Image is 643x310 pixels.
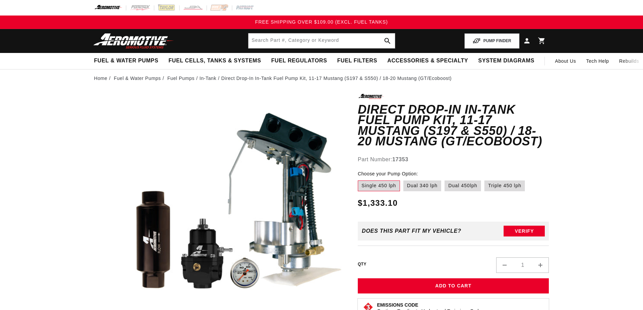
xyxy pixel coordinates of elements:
a: Fuel & Water Pumps [114,75,161,82]
span: System Diagrams [478,57,534,64]
summary: Tech Help [581,53,614,69]
li: In-Tank [199,75,221,82]
button: search button [380,33,395,48]
button: Add to Cart [358,278,549,293]
span: Tech Help [586,57,609,65]
summary: Fuel Filters [332,53,382,69]
summary: System Diagrams [473,53,539,69]
label: Dual 450lph [445,180,481,191]
div: Part Number: [358,155,549,164]
span: Rebuilds [619,57,639,65]
input: Search by Part Number, Category or Keyword [248,33,395,48]
span: Fuel Cells, Tanks & Systems [168,57,261,64]
label: Triple 450 lph [484,180,525,191]
span: About Us [555,58,576,64]
summary: Fuel & Water Pumps [89,53,164,69]
span: Fuel Regulators [271,57,327,64]
strong: Emissions Code [377,302,418,308]
span: $1,333.10 [358,197,398,209]
legend: Choose your Pump Option: [358,170,419,177]
label: Dual 340 lph [403,180,441,191]
span: FREE SHIPPING OVER $109.00 (EXCL. FUEL TANKS) [255,19,388,25]
button: PUMP FINDER [464,33,519,49]
span: Accessories & Specialty [387,57,468,64]
h1: Direct Drop-In In-Tank Fuel Pump Kit, 11-17 Mustang (S197 & S550) / 18-20 Mustang (GT/Ecoboost) [358,104,549,147]
summary: Fuel Regulators [266,53,332,69]
button: Verify [504,226,545,236]
div: Does This part fit My vehicle? [362,228,461,234]
img: Aeromotive [91,33,176,49]
label: Single 450 lph [358,180,400,191]
nav: breadcrumbs [94,75,549,82]
span: Fuel Filters [337,57,377,64]
a: Fuel Pumps [167,75,195,82]
label: QTY [358,261,367,267]
a: About Us [550,53,581,69]
a: Home [94,75,108,82]
summary: Fuel Cells, Tanks & Systems [163,53,266,69]
strong: 17353 [392,157,408,162]
li: Direct Drop-In In-Tank Fuel Pump Kit, 11-17 Mustang (S197 & S550) / 18-20 Mustang (GT/Ecoboost) [221,75,452,82]
span: Fuel & Water Pumps [94,57,159,64]
summary: Accessories & Specialty [382,53,473,69]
